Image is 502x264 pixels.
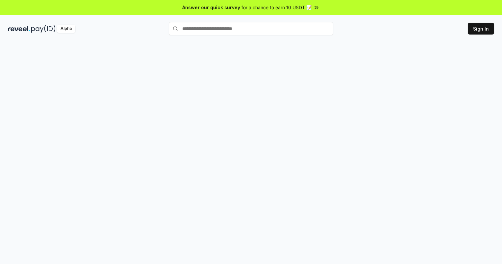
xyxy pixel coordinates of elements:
img: reveel_dark [8,25,30,33]
span: Answer our quick survey [182,4,240,11]
span: for a chance to earn 10 USDT 📝 [241,4,312,11]
div: Alpha [57,25,75,33]
button: Sign In [468,23,494,35]
img: pay_id [31,25,56,33]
